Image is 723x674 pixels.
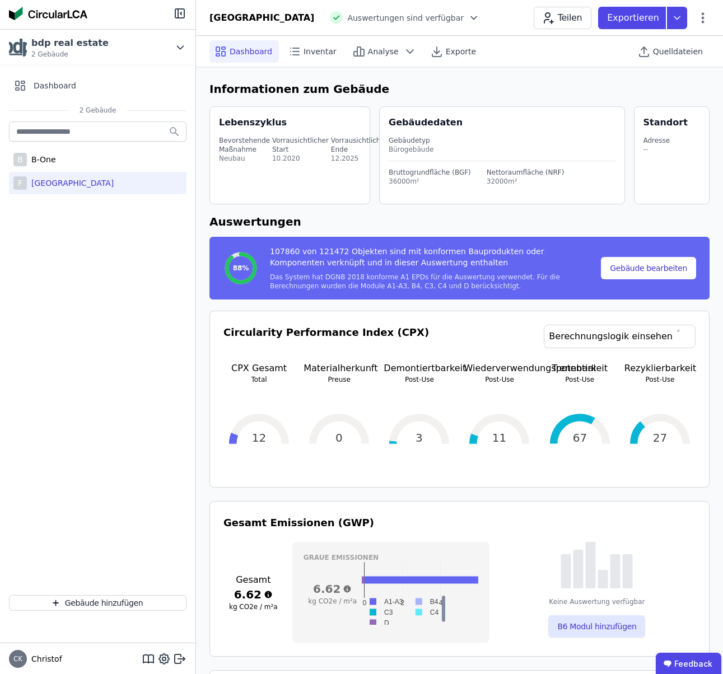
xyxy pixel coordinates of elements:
p: CPX Gesamt [223,362,295,375]
div: Bevorstehende Maßnahme [219,136,270,154]
p: Post-Use [384,375,455,384]
div: 36000m² [389,177,471,186]
div: Das System hat DGNB 2018 konforme A1 EPDs für die Auswertung verwendet. Für die Berechnungen wurd... [270,273,599,291]
p: Rezyklierbarkeit [624,362,696,375]
p: Materialherkunft [304,362,375,375]
div: Bürogebäude [389,145,615,154]
div: [GEOGRAPHIC_DATA] [209,11,314,25]
h6: Auswertungen [209,213,710,230]
div: Adresse [643,136,670,145]
a: Berechnungslogik einsehen [544,325,696,348]
h3: kg CO2e / m²a [304,597,362,606]
span: Dashboard [230,46,272,57]
div: Standort [643,116,688,129]
button: B6 Modul hinzufügen [548,615,645,638]
p: Post-Use [624,375,696,384]
div: Keine Auswertung verfügbar [549,597,645,606]
div: 12.2025 [331,154,388,163]
h3: kg CO2e / m²a [223,602,283,611]
div: 10.2020 [272,154,329,163]
div: bdp real estate [31,36,109,50]
div: Vorrausichtliches Ende [331,136,388,154]
button: Gebäude hinzufügen [9,595,186,611]
h3: Graue Emissionen [304,553,478,562]
div: Gebäudedaten [389,116,624,129]
div: Bruttogrundfläche (BGF) [389,168,471,177]
div: -- [643,145,670,154]
p: Preuse [304,375,375,384]
div: Lebenszyklus [219,116,287,129]
div: Nettoraumfläche (NRF) [487,168,565,177]
p: Exportieren [607,11,661,25]
span: 88% [233,264,249,273]
span: Inventar [304,46,337,57]
span: Christof [27,653,62,664]
span: CK [13,656,22,662]
span: Auswertungen sind verfügbar [347,12,464,24]
span: Quelldateien [653,46,703,57]
p: Trennbarkeit [544,362,615,375]
span: Exporte [446,46,476,57]
p: Post-Use [544,375,615,384]
h3: Circularity Performance Index (CPX) [223,325,429,362]
span: 2 Gebäude [31,50,109,59]
img: bdp real estate [9,39,27,57]
p: Total [223,375,295,384]
h6: Informationen zum Gebäude [209,81,710,97]
div: B-One [27,154,56,165]
h3: 6.62 [304,581,362,597]
div: Neubau [219,154,270,163]
span: Dashboard [34,80,76,91]
button: Gebäude bearbeiten [601,257,696,279]
div: 107860 von 121472 Objekten sind mit konformen Bauprodukten oder Komponenten verknüpft und in dies... [270,246,599,273]
span: 2 Gebäude [68,106,128,115]
p: Demontiertbarkeit [384,362,455,375]
span: Analyse [368,46,399,57]
img: empty-state [561,542,633,588]
h3: 6.62 [223,587,283,602]
h3: Gesamt [223,573,283,587]
p: Post-Use [464,375,535,384]
div: [GEOGRAPHIC_DATA] [27,177,114,189]
div: F [13,176,27,190]
img: Concular [9,7,87,20]
div: Vorrausichtlicher Start [272,136,329,154]
h3: Gesamt Emissionen (GWP) [223,515,696,531]
div: Gebäudetyp [389,136,615,145]
p: Wiederverwendungspotential [464,362,535,375]
button: Teilen [534,7,591,29]
div: B [13,153,27,166]
div: 32000m² [487,177,565,186]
